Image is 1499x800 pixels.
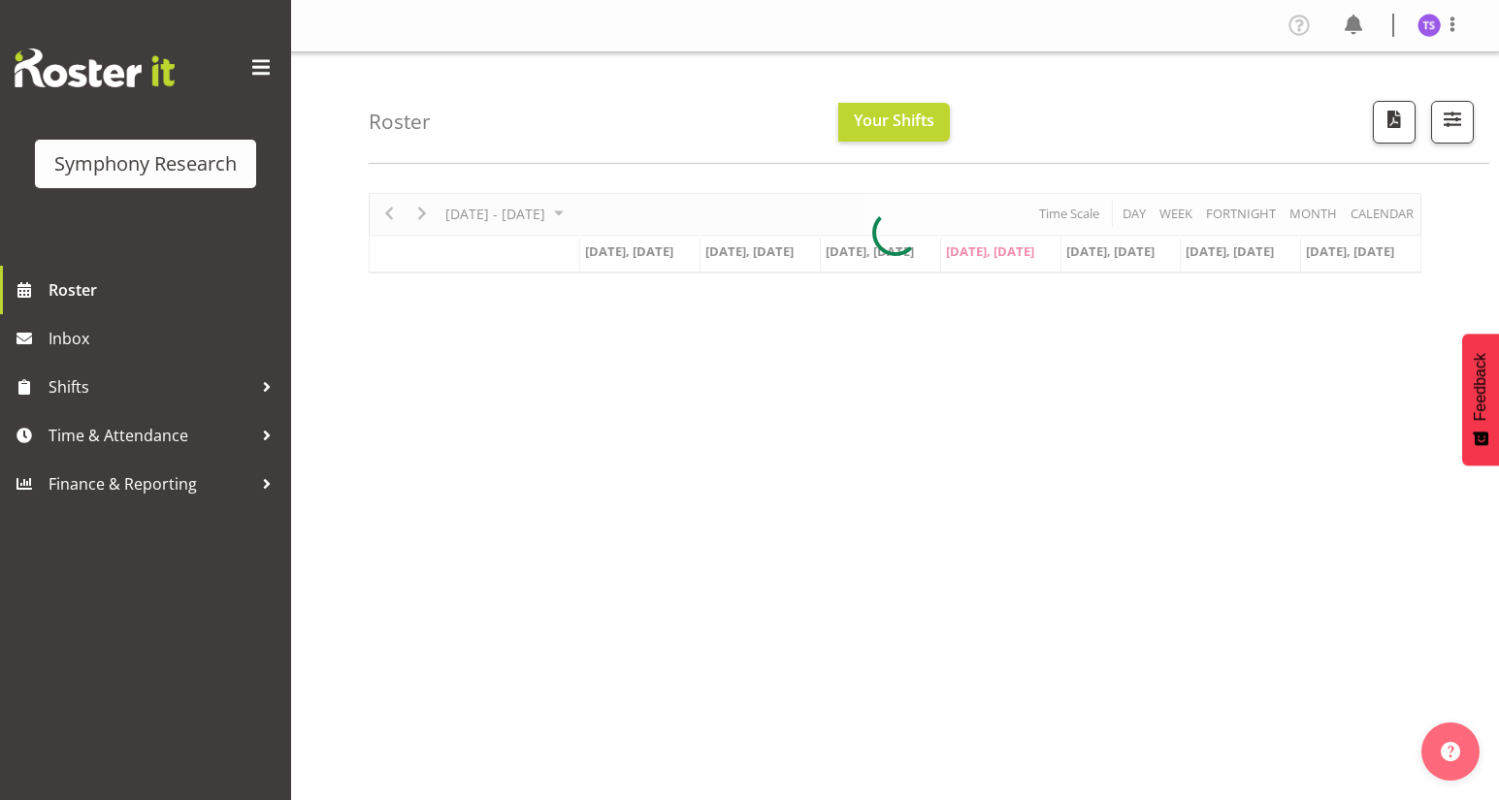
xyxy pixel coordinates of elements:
[1418,14,1441,37] img: titi-strickland1975.jpg
[49,372,252,401] span: Shifts
[1373,101,1416,144] button: Download a PDF of the roster according to the set date range.
[49,421,252,450] span: Time & Attendance
[49,275,281,304] span: Roster
[369,111,431,133] h4: Roster
[1431,101,1474,144] button: Filter Shifts
[1441,742,1460,761] img: help-xxl-2.png
[15,48,175,87] img: Rosterit website logo
[854,110,934,131] span: Your Shifts
[49,324,281,353] span: Inbox
[838,103,950,142] button: Your Shifts
[54,149,237,178] div: Symphony Research
[1472,353,1489,421] span: Feedback
[1462,334,1499,465] button: Feedback - Show survey
[49,469,252,498] span: Finance & Reporting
